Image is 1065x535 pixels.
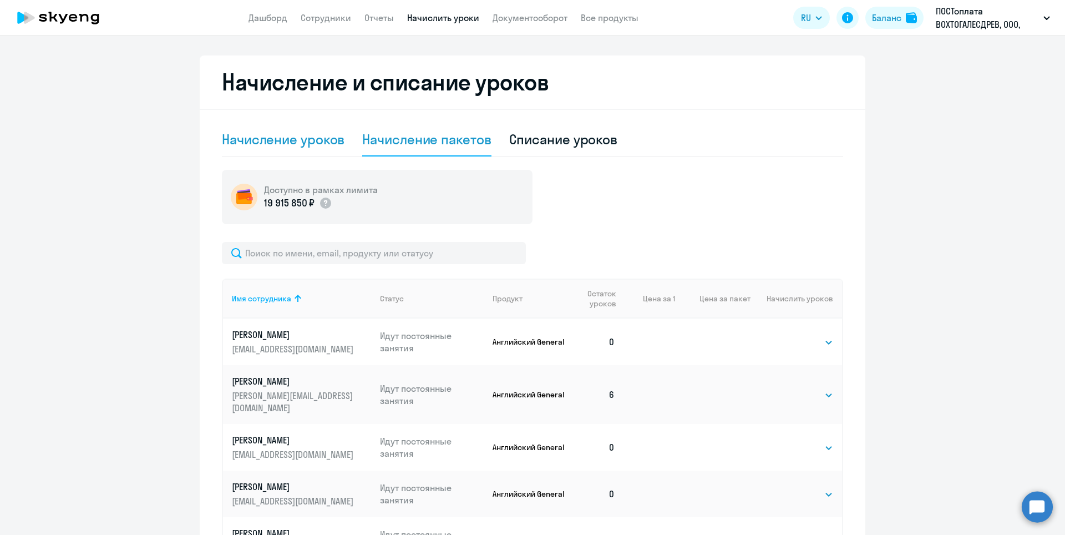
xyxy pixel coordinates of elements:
td: 0 [567,424,624,471]
span: RU [801,11,811,24]
p: 19 915 850 ₽ [264,196,315,210]
td: 0 [567,319,624,365]
a: Документооборот [493,12,567,23]
p: Идут постоянные занятия [380,435,484,460]
a: [PERSON_NAME][EMAIL_ADDRESS][DOMAIN_NAME] [232,481,371,507]
div: Продукт [493,294,523,304]
td: 0 [567,471,624,517]
p: [PERSON_NAME] [232,481,356,493]
p: [PERSON_NAME] [232,375,356,387]
input: Поиск по имени, email, продукту или статусу [222,242,526,264]
p: [EMAIL_ADDRESS][DOMAIN_NAME] [232,448,356,461]
div: Списание уроков [509,130,618,148]
a: Отчеты [364,12,394,23]
div: Имя сотрудника [232,294,291,304]
button: Балансbalance [865,7,924,29]
button: ПОСТоплата ВОХТОГАЛЕСДРЕВ, ООО, ВОХТОГАЛЕСДРЕВ, ООО [930,4,1056,31]
p: [PERSON_NAME] [232,329,356,341]
img: wallet-circle.png [231,184,257,210]
div: Статус [380,294,484,304]
p: [PERSON_NAME][EMAIL_ADDRESS][DOMAIN_NAME] [232,390,356,414]
a: Дашборд [248,12,287,23]
h2: Начисление и списание уроков [222,69,843,95]
p: Английский General [493,390,567,400]
p: Английский General [493,489,567,499]
p: Идут постоянные занятия [380,482,484,506]
p: [EMAIL_ADDRESS][DOMAIN_NAME] [232,343,356,355]
a: Все продукты [581,12,638,23]
h5: Доступно в рамках лимита [264,184,378,196]
a: [PERSON_NAME][PERSON_NAME][EMAIL_ADDRESS][DOMAIN_NAME] [232,375,371,414]
button: RU [793,7,830,29]
p: Английский General [493,337,567,347]
th: Цена за 1 [624,279,675,319]
div: Остаток уроков [576,289,624,309]
a: [PERSON_NAME][EMAIL_ADDRESS][DOMAIN_NAME] [232,329,371,355]
div: Имя сотрудника [232,294,371,304]
span: Остаток уроков [576,289,616,309]
th: Начислить уроков [750,279,842,319]
a: [PERSON_NAME][EMAIL_ADDRESS][DOMAIN_NAME] [232,434,371,461]
p: [PERSON_NAME] [232,434,356,446]
a: Сотрудники [301,12,351,23]
div: Начисление уроков [222,130,344,148]
p: Идут постоянные занятия [380,382,484,407]
a: Начислить уроки [407,12,479,23]
div: Баланс [872,11,901,24]
p: Идут постоянные занятия [380,330,484,354]
div: Начисление пакетов [362,130,491,148]
p: ПОСТоплата ВОХТОГАЛЕСДРЕВ, ООО, ВОХТОГАЛЕСДРЕВ, ООО [936,4,1039,31]
div: Продукт [493,294,567,304]
td: 6 [567,365,624,424]
div: Статус [380,294,404,304]
th: Цена за пакет [675,279,750,319]
p: [EMAIL_ADDRESS][DOMAIN_NAME] [232,495,356,507]
p: Английский General [493,442,567,452]
img: balance [906,12,917,23]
